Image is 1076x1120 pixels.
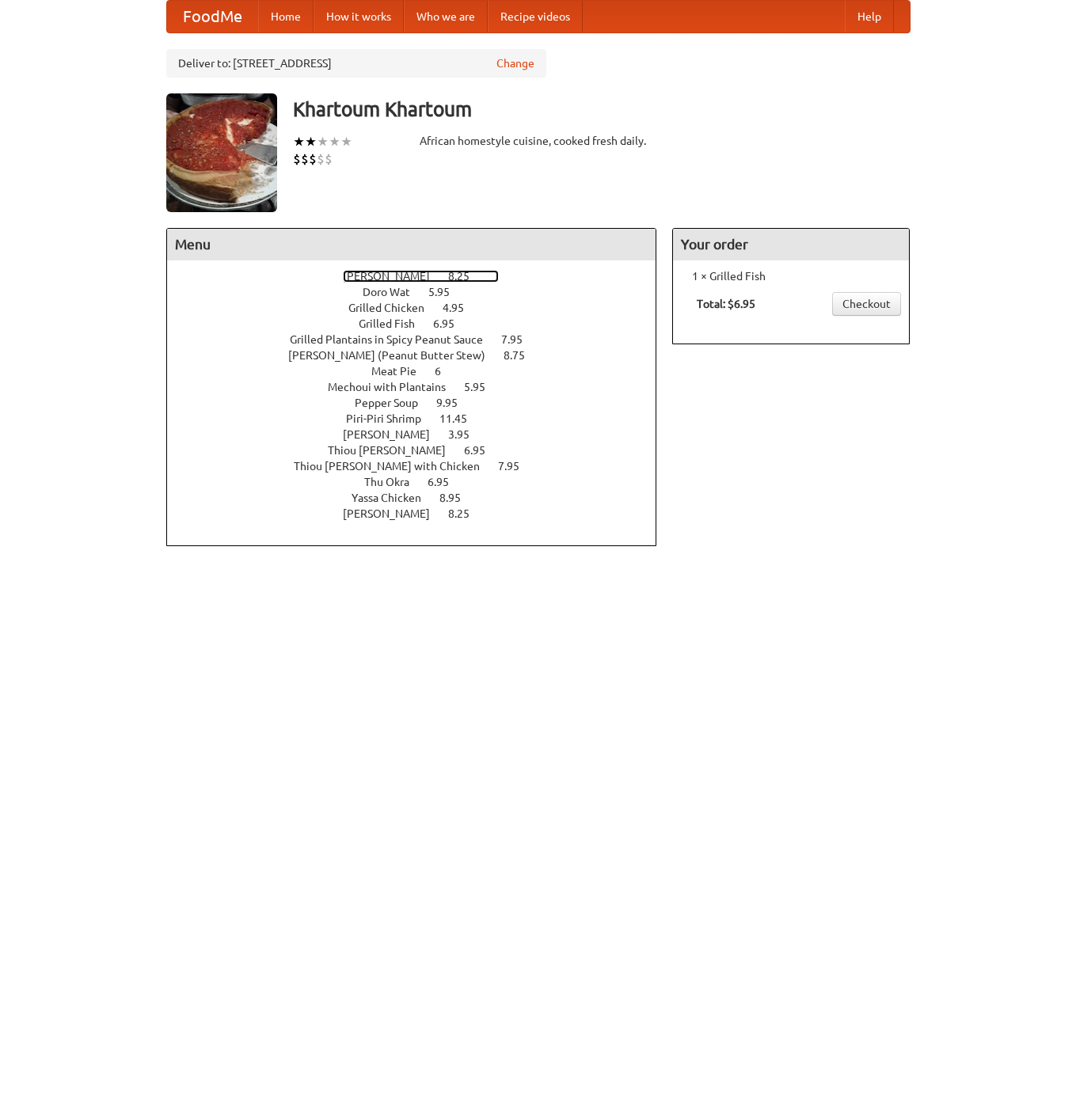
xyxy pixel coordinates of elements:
span: 7.95 [501,333,538,346]
span: 4.95 [443,302,480,314]
b: Total: $6.95 [697,298,755,310]
div: African homestyle cuisine, cooked fresh daily. [420,133,657,149]
li: $ [293,150,301,168]
li: ★ [340,133,352,150]
span: 6.95 [428,476,465,488]
a: Doro Wat 5.95 [363,286,479,298]
span: Mechoui with Plantains [328,381,462,393]
a: Grilled Plantains in Spicy Peanut Sauce 7.95 [290,333,552,346]
li: $ [301,150,309,168]
a: Checkout [832,292,901,316]
span: 6.95 [464,444,501,457]
span: 11.45 [439,412,483,425]
span: Grilled Chicken [348,302,440,314]
a: Thiou [PERSON_NAME] with Chicken 7.95 [294,460,549,473]
span: 8.95 [439,492,477,504]
span: Piri-Piri Shrimp [346,412,437,425]
li: $ [317,150,325,168]
a: Piri-Piri Shrimp 11.45 [346,412,496,425]
a: Mechoui with Plantains 5.95 [328,381,515,393]
h4: Menu [167,229,656,260]
span: [PERSON_NAME] [343,507,446,520]
a: How it works [314,1,404,32]
li: 1 × Grilled Fish [681,268,901,284]
span: 9.95 [436,397,473,409]
li: ★ [293,133,305,150]
a: [PERSON_NAME] (Peanut Butter Stew) 8.75 [288,349,554,362]
span: 5.95 [428,286,466,298]
a: Who we are [404,1,488,32]
span: 7.95 [498,460,535,473]
a: [PERSON_NAME] 8.25 [343,270,499,283]
span: 8.25 [448,507,485,520]
span: Thiou [PERSON_NAME] [328,444,462,457]
a: Change [496,55,534,71]
a: Grilled Fish 6.95 [359,317,484,330]
span: [PERSON_NAME] (Peanut Butter Stew) [288,349,501,362]
span: 3.95 [448,428,485,441]
a: Help [845,1,894,32]
li: ★ [317,133,329,150]
a: Meat Pie 6 [371,365,470,378]
h4: Your order [673,229,909,260]
li: ★ [329,133,340,150]
li: ★ [305,133,317,150]
a: Thu Okra 6.95 [364,476,478,488]
a: Yassa Chicken 8.95 [352,492,490,504]
img: angular.jpg [166,93,277,212]
a: [PERSON_NAME] 8.25 [343,507,499,520]
span: 5.95 [464,381,501,393]
a: FoodMe [167,1,258,32]
a: Recipe videos [488,1,583,32]
span: Pepper Soup [355,397,434,409]
span: Meat Pie [371,365,432,378]
li: $ [325,150,333,168]
span: [PERSON_NAME] [343,428,446,441]
span: Thiou [PERSON_NAME] with Chicken [294,460,496,473]
h3: Khartoum Khartoum [293,93,911,125]
span: 8.25 [448,270,485,283]
span: [PERSON_NAME] [343,270,446,283]
span: Grilled Fish [359,317,431,330]
span: Doro Wat [363,286,426,298]
span: 6 [435,365,457,378]
span: Grilled Plantains in Spicy Peanut Sauce [290,333,499,346]
span: Thu Okra [364,476,425,488]
a: Grilled Chicken 4.95 [348,302,493,314]
div: Deliver to: [STREET_ADDRESS] [166,49,546,78]
span: Yassa Chicken [352,492,437,504]
span: 8.75 [504,349,541,362]
span: 6.95 [433,317,470,330]
li: $ [309,150,317,168]
a: Thiou [PERSON_NAME] 6.95 [328,444,515,457]
a: [PERSON_NAME] 3.95 [343,428,499,441]
a: Home [258,1,314,32]
a: Pepper Soup 9.95 [355,397,487,409]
